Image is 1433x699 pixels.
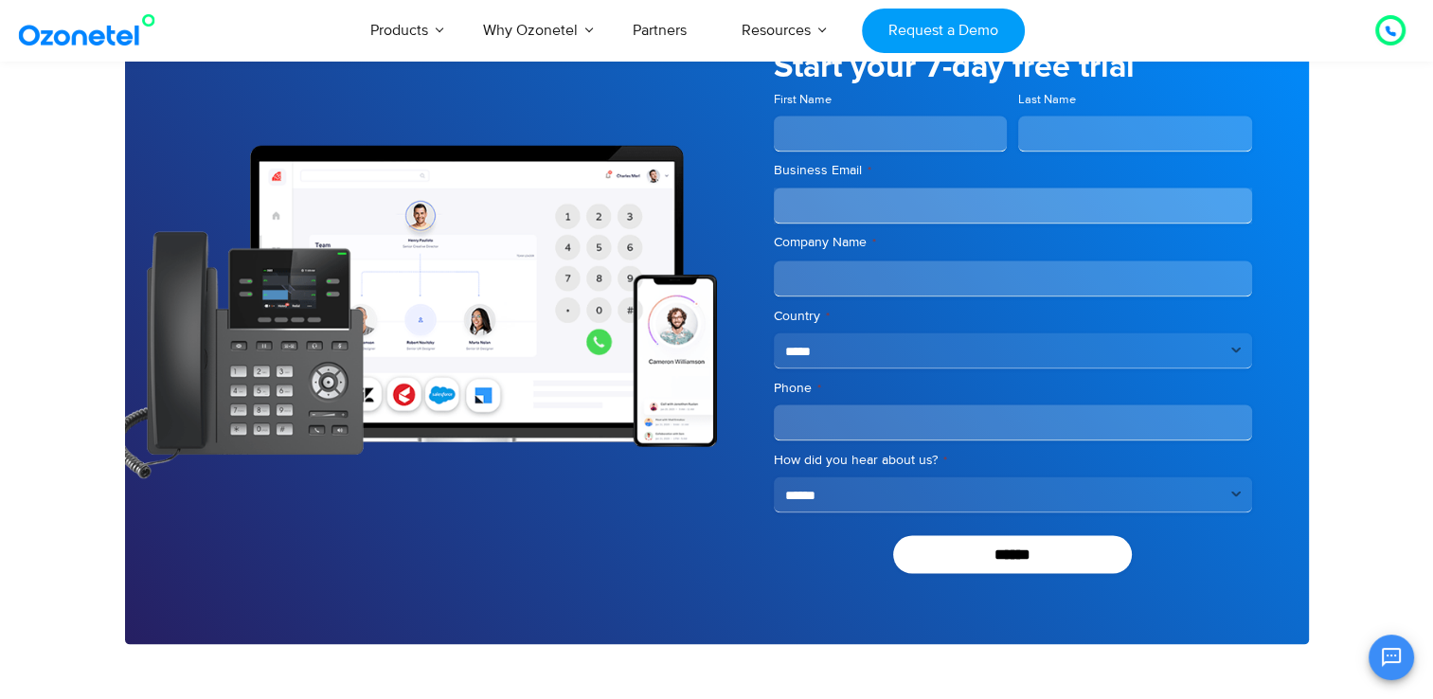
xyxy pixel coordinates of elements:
label: First Name [774,91,1008,109]
label: Business Email [774,161,1252,180]
a: Request a Demo [862,9,1024,53]
label: Country [774,306,1252,325]
label: How did you hear about us? [774,450,1252,469]
button: Open chat [1369,635,1414,680]
label: Company Name [774,233,1252,252]
label: Phone [774,378,1252,397]
label: Last Name [1018,91,1252,109]
h5: Start your 7-day free trial [774,51,1252,83]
